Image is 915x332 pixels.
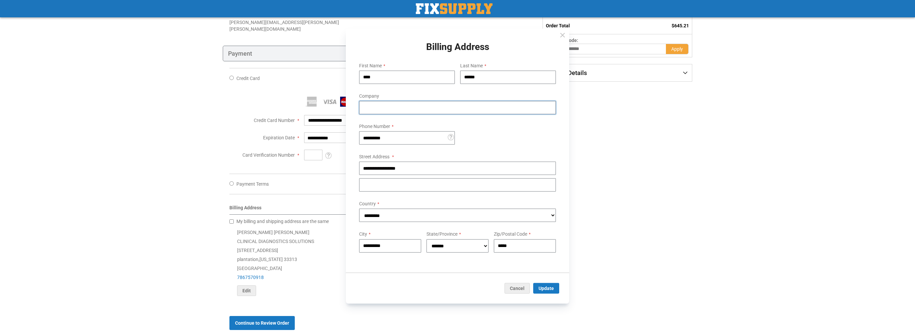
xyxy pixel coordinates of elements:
span: Apply [671,46,683,52]
img: MasterCard [340,97,355,107]
button: Apply [666,44,689,54]
span: State/Province [426,231,457,237]
button: Update [533,283,559,293]
span: Payment Terms [236,181,269,187]
span: City [359,231,367,237]
img: Fix Industrial Supply [416,3,493,14]
span: Phone Number [359,124,390,129]
img: American Express [304,97,319,107]
span: [US_STATE] [259,257,283,262]
span: Street Address [359,154,389,159]
span: My billing and shipping address are the same [236,219,329,224]
span: Update [539,285,554,291]
span: First Name [359,63,382,68]
button: Edit [237,285,256,296]
a: 7867570918 [229,13,256,18]
span: Edit [242,288,251,293]
span: Credit Card Number [254,118,295,123]
span: Expiration Date [263,135,295,140]
button: Cancel [505,283,530,293]
div: Payment [223,46,526,62]
h1: Billing Address [354,42,561,52]
span: $645.21 [672,23,689,28]
span: Cancel [510,285,525,291]
span: Card Verification Number [242,152,295,158]
div: Billing Address [229,204,519,215]
span: [PERSON_NAME][EMAIL_ADDRESS][PERSON_NAME][PERSON_NAME][DOMAIN_NAME] [229,20,339,32]
button: Continue to Review Order [229,316,295,330]
strong: Order Total [546,23,570,28]
a: store logo [416,3,493,14]
span: Credit Card [236,76,260,81]
img: Visa [322,97,337,107]
span: Company [359,93,379,99]
span: Country [359,201,376,206]
span: Zip/Postal Code [494,231,527,237]
div: [PERSON_NAME] [PERSON_NAME] CLINICAL DIAGNOSTICS SOLUTIONS [STREET_ADDRESS] plantation , 33313 [G... [229,228,519,296]
span: Last Name [460,63,483,68]
span: Continue to Review Order [235,320,289,326]
a: 7867570918 [237,275,264,280]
